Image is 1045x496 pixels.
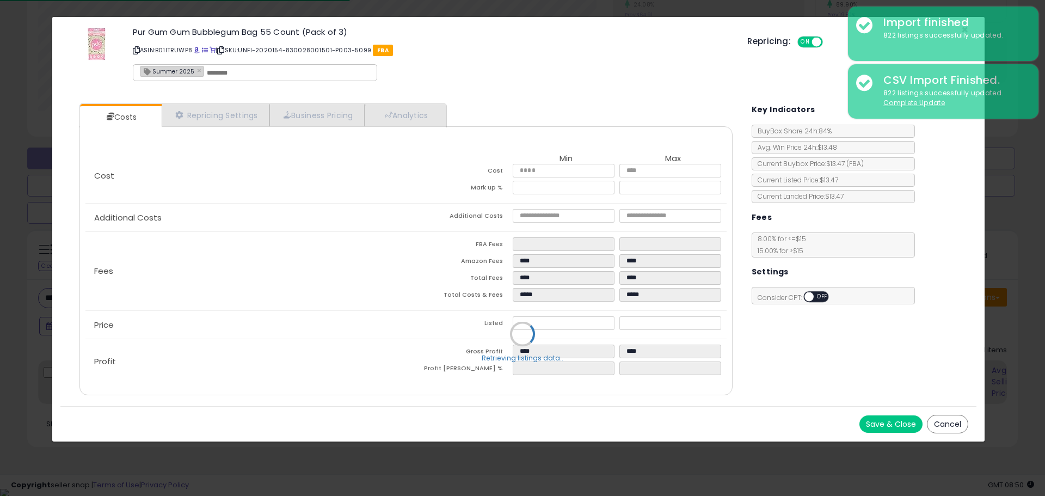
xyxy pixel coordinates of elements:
[752,192,844,201] span: Current Landed Price: $13.47
[883,98,945,107] u: Complete Update
[269,104,365,126] a: Business Pricing
[747,37,791,46] h5: Repricing:
[162,104,269,126] a: Repricing Settings
[80,106,161,128] a: Costs
[752,159,864,168] span: Current Buybox Price:
[197,65,204,75] a: ×
[752,103,815,117] h5: Key Indicators
[752,175,838,185] span: Current Listed Price: $13.47
[875,15,1030,30] div: Import finished
[875,30,1030,41] div: 822 listings successfully updated.
[875,72,1030,88] div: CSV Import Finished.
[826,159,864,168] span: $13.47
[846,159,864,168] span: ( FBA )
[482,353,563,363] div: Retrieving listings data..
[406,181,513,198] td: Mark up %
[821,38,839,47] span: OFF
[619,154,726,164] th: Max
[133,28,731,36] h3: Pur Gum Gum Bubblegum Bag 55 Count (Pack of 3)
[513,154,619,164] th: Min
[406,209,513,226] td: Additional Costs
[88,28,106,60] img: 41tBHbWcx5L._SL60_.jpg
[752,126,832,136] span: BuyBox Share 24h: 84%
[133,41,731,59] p: ASIN: B01ITRUWP8 | SKU: UNFI-2020154-830028001501-P003-5099
[752,143,837,152] span: Avg. Win Price 24h: $13.48
[373,45,393,56] span: FBA
[365,104,445,126] a: Analytics
[798,38,812,47] span: ON
[194,46,200,54] a: BuyBox page
[85,172,406,180] p: Cost
[202,46,208,54] a: All offer listings
[406,164,513,181] td: Cost
[210,46,216,54] a: Your listing only
[85,213,406,222] p: Additional Costs
[140,66,194,76] span: Summer 2025
[752,211,772,224] h5: Fees
[875,88,1030,108] div: 822 listings successfully updated.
